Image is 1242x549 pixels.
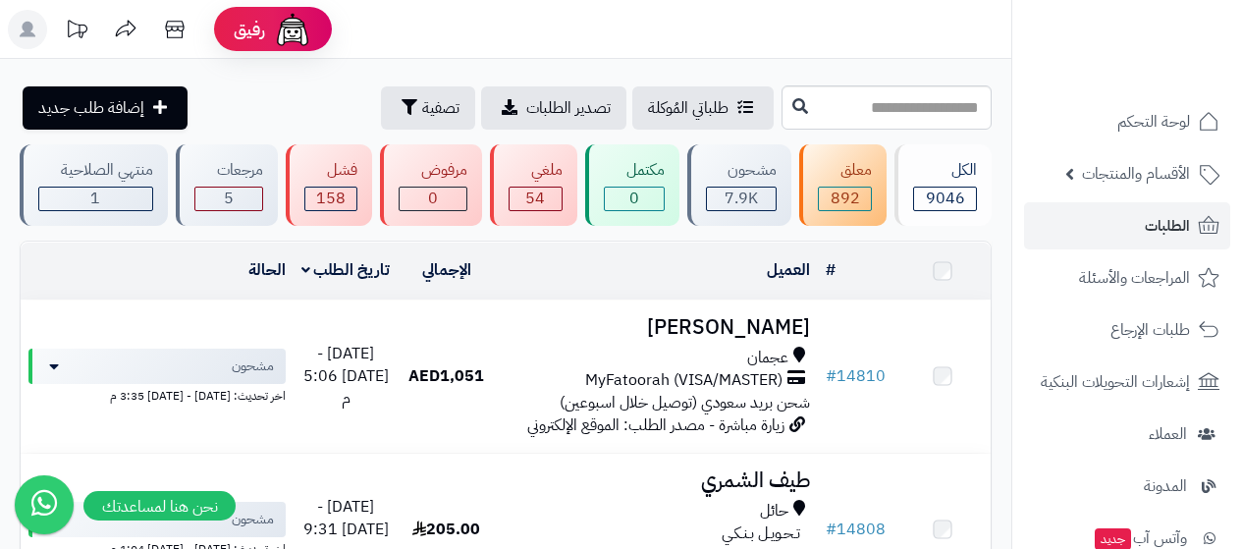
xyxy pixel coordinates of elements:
[1041,368,1190,396] span: إشعارات التحويلات البنكية
[503,316,810,339] h3: [PERSON_NAME]
[232,510,274,529] span: مشحون
[632,86,774,130] a: طلباتي المُوكلة
[1145,212,1190,240] span: الطلبات
[604,159,665,182] div: مكتمل
[760,500,788,522] span: حائل
[400,188,466,210] div: 0
[819,188,871,210] div: 892
[412,518,480,541] span: 205.00
[301,258,391,282] a: تاريخ الطلب
[316,187,346,210] span: 158
[38,159,153,182] div: منتهي الصلاحية
[1024,463,1230,510] a: المدونة
[527,413,784,437] span: زيارة مباشرة - مصدر الطلب: الموقع الإلكتروني
[195,188,262,210] div: 5
[1144,472,1187,500] span: المدونة
[282,144,377,226] a: فشل 158
[194,159,263,182] div: مرجعات
[52,10,101,54] a: تحديثات المنصة
[1024,254,1230,302] a: المراجعات والأسئلة
[913,159,977,182] div: الكل
[1079,264,1190,292] span: المراجعات والأسئلة
[826,364,837,388] span: #
[706,159,778,182] div: مشحون
[585,369,783,392] span: MyFatoorah (VISA/MASTER)
[1082,160,1190,188] span: الأقسام والمنتجات
[1024,306,1230,354] a: طلبات الإرجاع
[428,187,438,210] span: 0
[831,187,860,210] span: 892
[605,188,664,210] div: 0
[818,159,872,182] div: معلق
[304,159,358,182] div: فشل
[1024,202,1230,249] a: الطلبات
[795,144,891,226] a: معلق 892
[747,347,788,369] span: عجمان
[38,96,144,120] span: إضافة طلب جديد
[509,159,563,182] div: ملغي
[422,258,471,282] a: الإجمالي
[232,357,274,376] span: مشحون
[648,96,729,120] span: طلباتي المُوكلة
[826,364,886,388] a: #14810
[273,10,312,49] img: ai-face.png
[481,86,626,130] a: تصدير الطلبات
[503,469,810,492] h3: طيف الشمري
[826,258,836,282] a: #
[707,188,777,210] div: 7936
[826,518,837,541] span: #
[629,187,639,210] span: 0
[248,258,286,282] a: الحالة
[381,86,475,130] button: تصفية
[510,188,562,210] div: 54
[303,342,389,411] span: [DATE] - [DATE] 5:06 م
[376,144,486,226] a: مرفوض 0
[526,96,611,120] span: تصدير الطلبات
[1149,420,1187,448] span: العملاء
[722,522,800,545] span: تـحـويـل بـنـكـي
[1024,411,1230,458] a: العملاء
[891,144,996,226] a: الكل9046
[408,364,484,388] span: AED1,051
[560,391,810,414] span: شحن بريد سعودي (توصيل خلال اسبوعين)
[39,188,152,210] div: 1
[422,96,459,120] span: تصفية
[826,518,886,541] a: #14808
[767,258,810,282] a: العميل
[581,144,683,226] a: مكتمل 0
[234,18,265,41] span: رفيق
[28,384,286,405] div: اخر تحديث: [DATE] - [DATE] 3:35 م
[725,187,758,210] span: 7.9K
[1024,358,1230,406] a: إشعارات التحويلات البنكية
[1108,55,1223,96] img: logo-2.png
[305,188,357,210] div: 158
[23,86,188,130] a: إضافة طلب جديد
[90,187,100,210] span: 1
[16,144,172,226] a: منتهي الصلاحية 1
[926,187,965,210] span: 9046
[1110,316,1190,344] span: طلبات الإرجاع
[683,144,796,226] a: مشحون 7.9K
[1117,108,1190,136] span: لوحة التحكم
[224,187,234,210] span: 5
[172,144,282,226] a: مرجعات 5
[399,159,467,182] div: مرفوض
[525,187,545,210] span: 54
[486,144,581,226] a: ملغي 54
[1024,98,1230,145] a: لوحة التحكم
